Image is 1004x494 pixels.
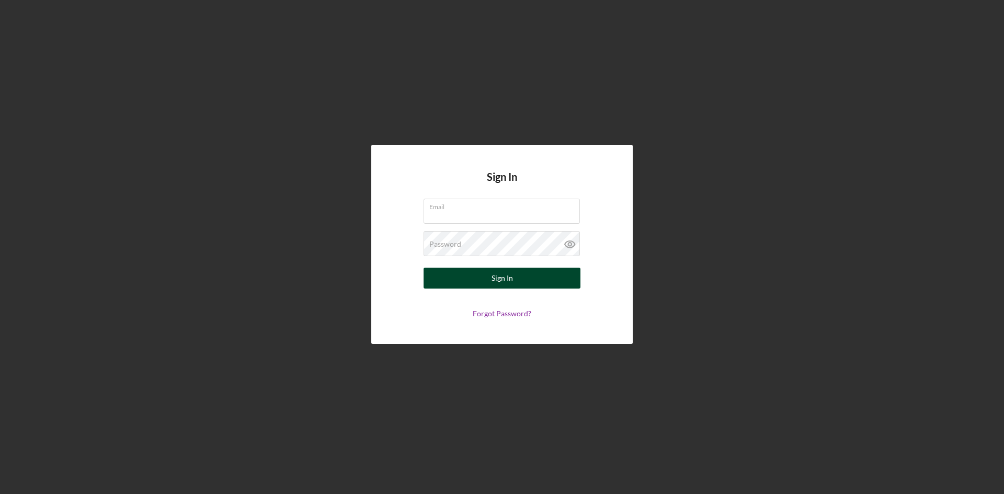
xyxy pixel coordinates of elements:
[429,199,580,211] label: Email
[487,171,517,199] h4: Sign In
[473,309,531,318] a: Forgot Password?
[429,240,461,248] label: Password
[424,268,580,289] button: Sign In
[492,268,513,289] div: Sign In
